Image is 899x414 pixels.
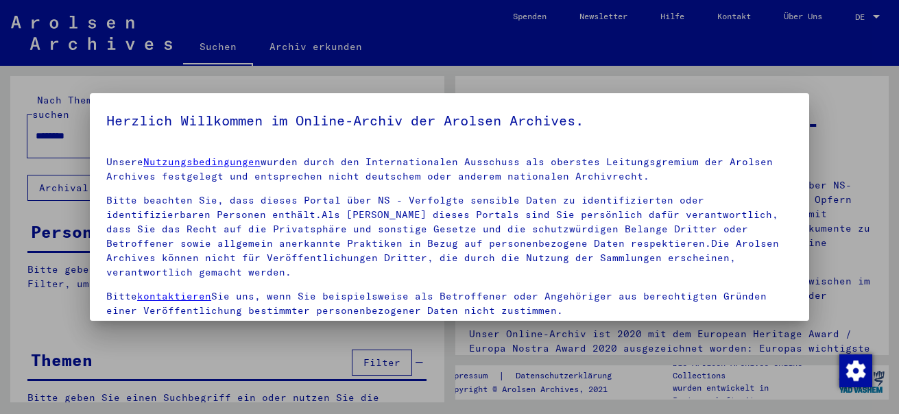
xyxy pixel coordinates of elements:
[143,156,261,168] a: Nutzungsbedingungen
[839,354,872,387] div: Zustimmung ändern
[106,289,793,318] p: Bitte Sie uns, wenn Sie beispielsweise als Betroffener oder Angehöriger aus berechtigten Gründen ...
[106,110,793,132] h5: Herzlich Willkommen im Online-Archiv der Arolsen Archives.
[137,290,211,302] a: kontaktieren
[106,155,793,184] p: Unsere wurden durch den Internationalen Ausschuss als oberstes Leitungsgremium der Arolsen Archiv...
[106,193,793,280] p: Bitte beachten Sie, dass dieses Portal über NS - Verfolgte sensible Daten zu identifizierten oder...
[839,354,872,387] img: Zustimmung ändern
